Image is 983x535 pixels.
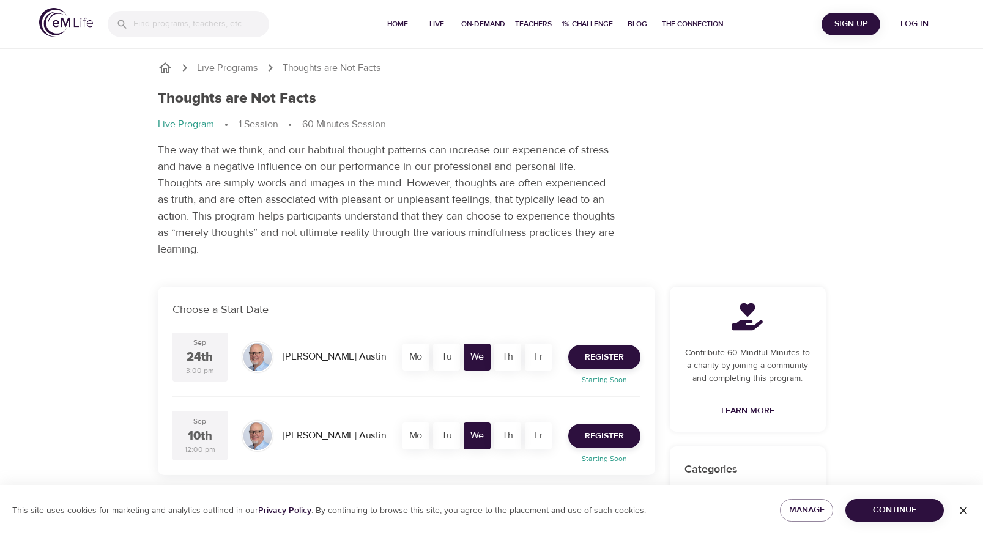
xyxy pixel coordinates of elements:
[684,347,811,385] p: Contribute 60 Mindful Minutes to a charity by joining a community and completing this program.
[187,349,213,366] div: 24th
[780,499,833,522] button: Manage
[464,422,491,449] div: We
[845,499,944,522] button: Continue
[494,422,521,449] div: Th
[885,13,944,35] button: Log in
[186,366,214,376] div: 3:00 pm
[158,117,826,132] nav: breadcrumb
[662,18,723,31] span: The Connection
[239,117,278,131] p: 1 Session
[525,344,552,371] div: Fr
[433,344,460,371] div: Tu
[133,11,269,37] input: Find programs, teachers, etc...
[283,61,381,75] p: Thoughts are Not Facts
[855,503,934,518] span: Continue
[193,416,206,427] div: Sep
[585,429,624,444] span: Register
[258,505,311,516] a: Privacy Policy
[515,18,552,31] span: Teachers
[561,453,648,464] p: Starting Soon
[568,345,640,369] button: Register
[716,400,779,422] a: Learn More
[585,350,624,365] span: Register
[197,61,258,75] a: Live Programs
[826,17,875,32] span: Sign Up
[561,374,648,385] p: Starting Soon
[278,345,391,369] div: [PERSON_NAME] Austin
[562,18,613,31] span: 1% Challenge
[193,338,206,348] div: Sep
[158,90,316,108] h1: Thoughts are Not Facts
[790,503,823,518] span: Manage
[494,344,521,371] div: Th
[39,8,93,37] img: logo
[302,117,385,131] p: 60 Minutes Session
[721,404,774,419] span: Learn More
[383,18,412,31] span: Home
[461,18,505,31] span: On-Demand
[422,18,451,31] span: Live
[822,13,880,35] button: Sign Up
[158,142,617,257] p: The way that we think, and our habitual thought patterns can increase our experience of stress an...
[402,344,429,371] div: Mo
[568,424,640,448] button: Register
[433,422,460,449] div: Tu
[188,427,212,445] div: 10th
[623,18,652,31] span: Blog
[890,17,939,32] span: Log in
[402,422,429,449] div: Mo
[158,117,214,131] p: Live Program
[684,461,811,478] p: Categories
[172,301,640,318] p: Choose a Start Date
[525,422,552,449] div: Fr
[464,344,491,371] div: We
[278,424,391,448] div: [PERSON_NAME] Austin
[158,61,826,75] nav: breadcrumb
[185,445,215,455] div: 12:00 pm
